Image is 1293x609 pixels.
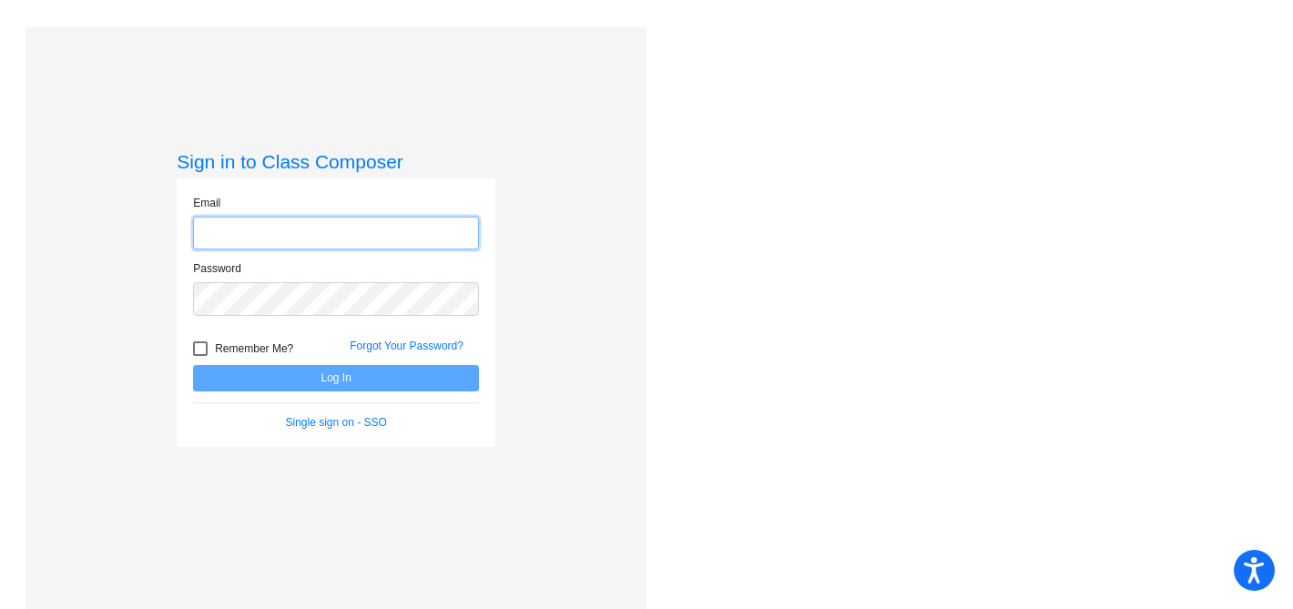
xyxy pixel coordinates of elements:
[215,338,293,360] span: Remember Me?
[193,195,220,211] label: Email
[350,340,463,352] a: Forgot Your Password?
[193,260,241,277] label: Password
[193,365,479,391] button: Log In
[286,416,387,429] a: Single sign on - SSO
[177,150,495,173] h3: Sign in to Class Composer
